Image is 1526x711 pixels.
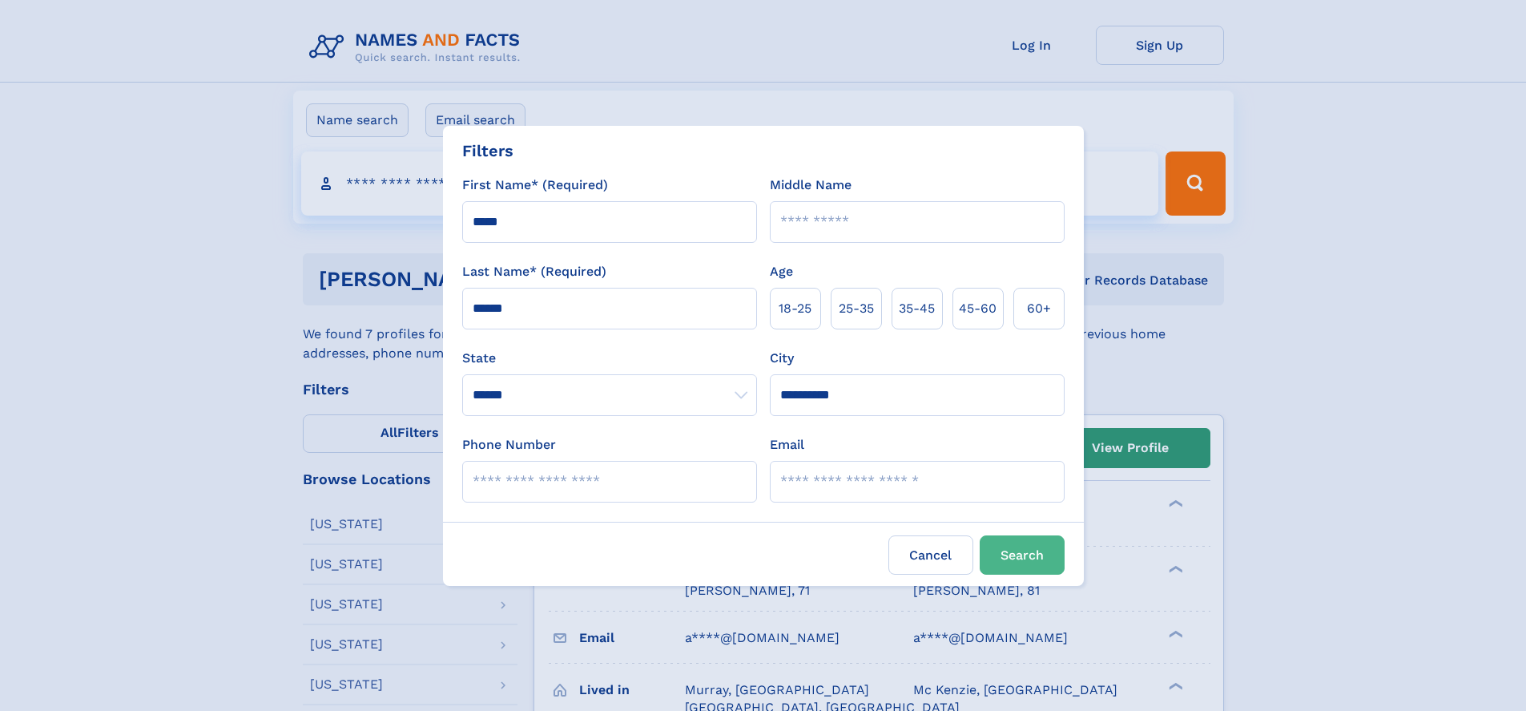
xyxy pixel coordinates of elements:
div: Filters [462,139,513,163]
span: 35‑45 [899,299,935,318]
label: First Name* (Required) [462,176,608,195]
label: Middle Name [770,176,852,195]
label: Last Name* (Required) [462,262,606,281]
label: Age [770,262,793,281]
span: 45‑60 [959,299,997,318]
label: Cancel [888,535,973,575]
span: 60+ [1027,299,1051,318]
span: 25‑35 [839,299,874,318]
label: Phone Number [462,435,556,454]
label: Email [770,435,804,454]
span: 18‑25 [779,299,811,318]
label: State [462,349,757,368]
button: Search [980,535,1065,575]
label: City [770,349,794,368]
